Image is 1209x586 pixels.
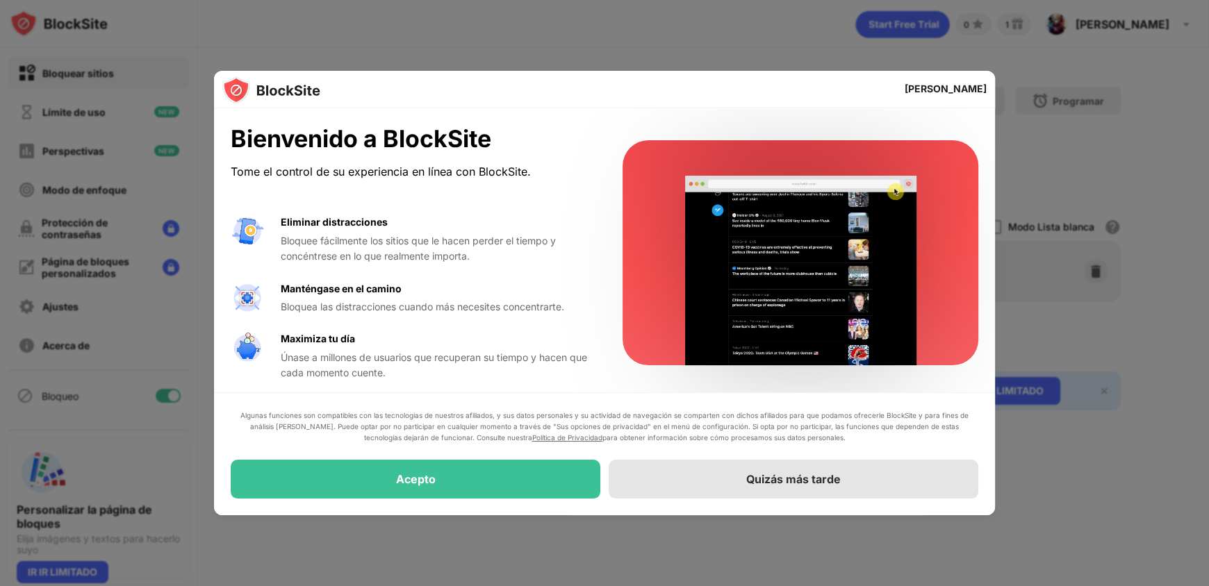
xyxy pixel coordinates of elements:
[231,124,491,153] font: Bienvenido a BlockSite
[281,216,388,228] font: Eliminar distracciones
[905,83,987,94] font: [PERSON_NAME]
[222,76,320,104] img: logo-blocksite.svg
[240,411,969,442] font: Algunas funciones son compatibles con las tecnologías de nuestros afiliados, y sus datos personal...
[231,165,531,178] font: Tome el control de su experiencia en línea con BlockSite.
[281,301,564,312] font: Bloquea las distracciones cuando más necesites concentrarte.
[281,235,556,262] font: Bloquee fácilmente los sitios que le hacen perder el tiempo y concéntrese en lo que realmente imp...
[746,472,841,486] font: Quizás más tarde
[281,283,402,294] font: Manténgase en el camino
[231,281,264,315] img: value-focus.svg
[532,433,602,442] a: Política de Privacidad
[231,331,264,365] img: value-safe-time.svg
[396,472,436,486] font: Acepto
[602,433,846,442] font: para obtener información sobre cómo procesamos sus datos personales.
[231,215,264,248] img: value-avoid-distractions.svg
[281,351,587,378] font: Únase a millones de usuarios que recuperan su tiempo y hacen que cada momento cuente.
[281,333,355,344] font: Maximiza tu día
